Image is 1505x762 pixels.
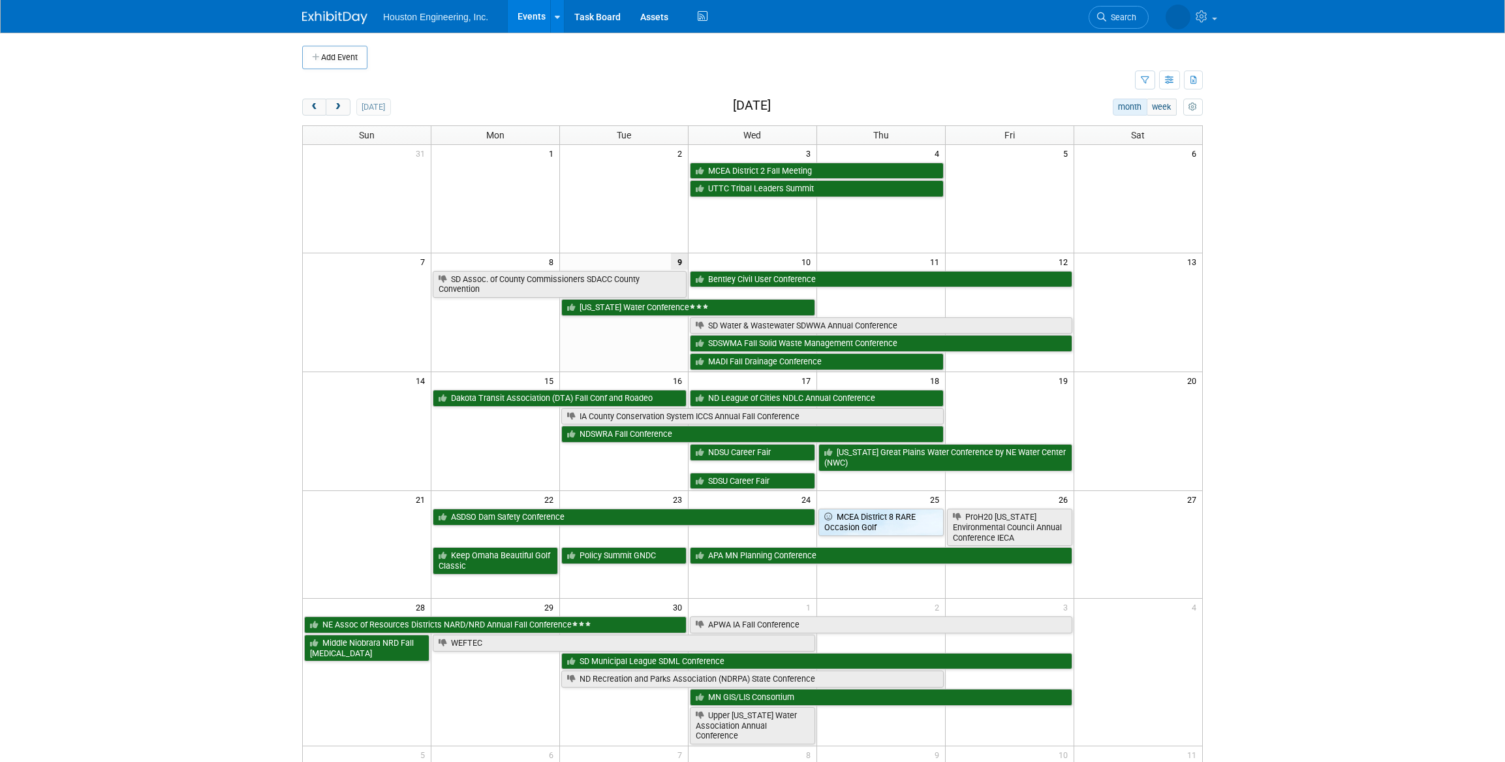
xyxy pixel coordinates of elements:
[356,99,391,116] button: [DATE]
[486,130,504,140] span: Mon
[414,372,431,389] span: 14
[548,253,559,270] span: 8
[690,180,944,197] a: UTTC Tribal Leaders Summit
[690,689,1072,706] a: MN GIS/LIS Consortium
[1190,599,1202,615] span: 4
[743,130,761,140] span: Wed
[873,130,889,140] span: Thu
[1062,145,1074,161] span: 5
[433,390,687,407] a: Dakota Transit Association (DTA) Fall Conf and Roadeo
[383,12,488,22] span: Houston Engineering, Inc.
[1186,491,1202,507] span: 27
[690,271,1072,288] a: Bentley Civil User Conference
[1057,491,1074,507] span: 26
[690,353,944,370] a: MADI Fall Drainage Conference
[561,426,944,443] a: NDSWRA Fall Conference
[800,491,816,507] span: 24
[1057,372,1074,389] span: 19
[690,163,944,180] a: MCEA District 2 Fall Meeting
[1062,599,1074,615] span: 3
[543,599,559,615] span: 29
[676,145,688,161] span: 2
[617,130,631,140] span: Tue
[690,317,1072,334] a: SD Water & Wastewater SDWWA Annual Conference
[304,635,429,661] a: Middle Niobrara NRD Fall [MEDICAL_DATA]
[805,599,816,615] span: 1
[690,547,1072,564] a: APA MN Planning Conference
[690,473,815,490] a: SDSU Career Fair
[933,145,945,161] span: 4
[671,253,688,270] span: 9
[561,299,815,316] a: [US_STATE] Water Conference
[690,444,815,461] a: NDSU Career Fair
[1113,99,1147,116] button: month
[805,145,816,161] span: 3
[1147,99,1177,116] button: week
[1089,6,1149,29] a: Search
[929,253,945,270] span: 11
[672,372,688,389] span: 16
[561,547,687,564] a: Policy Summit GNDC
[548,145,559,161] span: 1
[672,491,688,507] span: 23
[414,145,431,161] span: 31
[1183,99,1203,116] button: myCustomButton
[947,509,1072,546] a: ProH20 [US_STATE] Environmental Council Annual Conference IECA
[433,271,687,298] a: SD Assoc. of County Commissioners SDACC County Convention
[818,509,944,535] a: MCEA District 8 RARE Occasion Golf
[1057,253,1074,270] span: 12
[933,599,945,615] span: 2
[561,671,944,688] a: ND Recreation and Parks Association (NDRPA) State Conference
[800,372,816,389] span: 17
[690,707,815,744] a: Upper [US_STATE] Water Association Annual Conference
[561,408,944,425] a: IA County Conservation System ICCS Annual Fall Conference
[1186,372,1202,389] span: 20
[543,372,559,389] span: 15
[359,130,375,140] span: Sun
[1106,12,1136,22] span: Search
[433,547,558,574] a: Keep Omaha Beautiful Golf Classic
[419,253,431,270] span: 7
[561,653,1072,670] a: SD Municipal League SDML Conference
[1190,145,1202,161] span: 6
[690,616,1072,633] a: APWA IA Fall Conference
[302,99,326,116] button: prev
[302,11,367,24] img: ExhibitDay
[818,444,1072,471] a: [US_STATE] Great Plains Water Conference by NE Water Center (NWC)
[929,372,945,389] span: 18
[800,253,816,270] span: 10
[302,46,367,69] button: Add Event
[1186,253,1202,270] span: 13
[433,635,815,652] a: WEFTEC
[326,99,350,116] button: next
[1004,130,1015,140] span: Fri
[929,491,945,507] span: 25
[414,599,431,615] span: 28
[690,390,944,407] a: ND League of Cities NDLC Annual Conference
[304,616,687,633] a: NE Assoc of Resources Districts NARD/NRD Annual Fall Conference
[414,491,431,507] span: 21
[543,491,559,507] span: 22
[690,335,1072,352] a: SDSWMA Fall Solid Waste Management Conference
[1131,130,1145,140] span: Sat
[433,509,815,526] a: ASDSO Dam Safety Conference
[672,599,688,615] span: 30
[1188,103,1197,112] i: Personalize Calendar
[733,99,771,113] h2: [DATE]
[1166,5,1190,29] img: Heidi Joarnt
